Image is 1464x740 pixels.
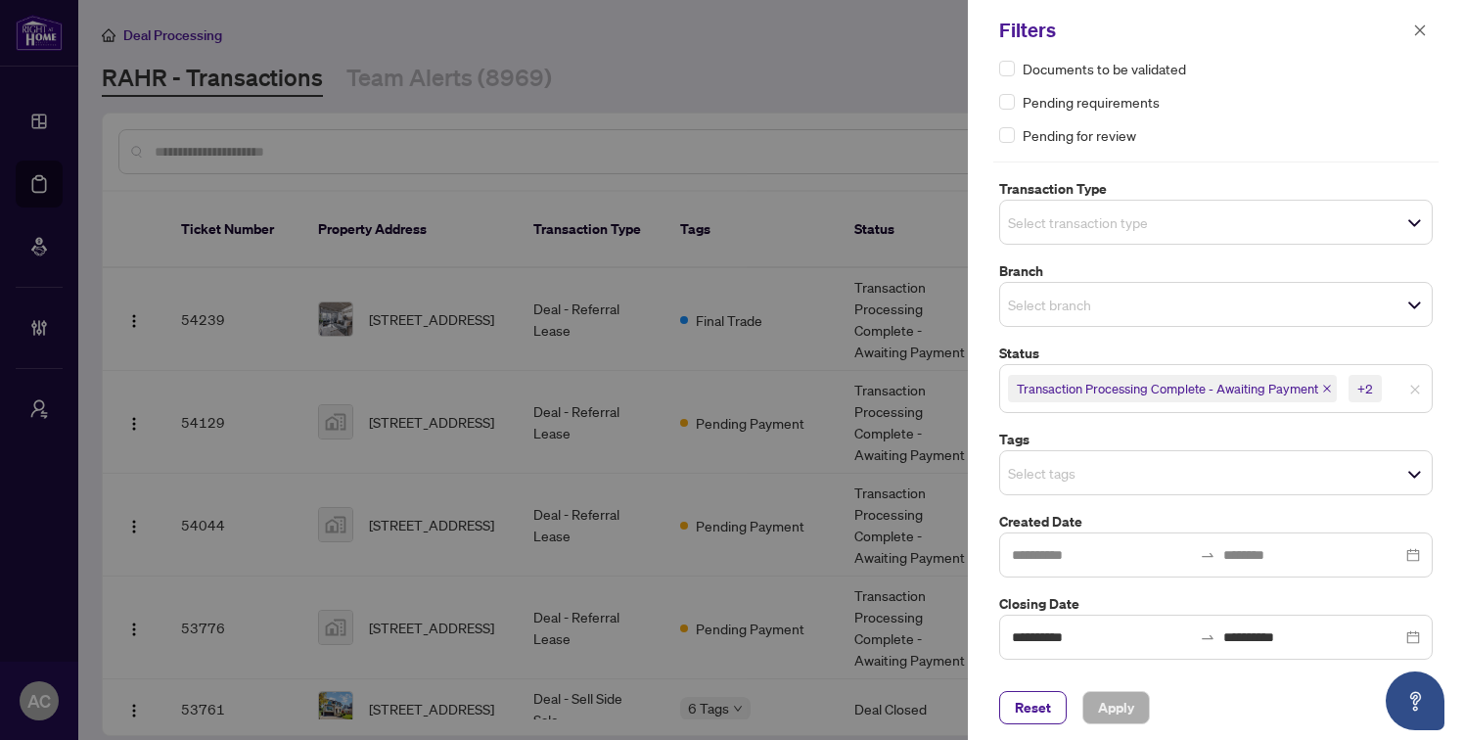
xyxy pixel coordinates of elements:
[1015,692,1051,723] span: Reset
[999,593,1433,615] label: Closing Date
[999,260,1433,282] label: Branch
[1386,671,1444,730] button: Open asap
[1200,629,1215,645] span: to
[1200,629,1215,645] span: swap-right
[1413,23,1427,37] span: close
[999,511,1433,532] label: Created Date
[1082,691,1150,724] button: Apply
[1357,379,1373,398] div: +2
[1322,384,1332,393] span: close
[1008,375,1337,402] span: Transaction Processing Complete - Awaiting Payment
[1023,58,1186,79] span: Documents to be validated
[999,16,1407,45] div: Filters
[1023,124,1136,146] span: Pending for review
[1200,547,1215,563] span: to
[1200,547,1215,563] span: swap-right
[1017,379,1318,398] span: Transaction Processing Complete - Awaiting Payment
[999,178,1433,200] label: Transaction Type
[1409,384,1421,395] span: close
[999,691,1067,724] button: Reset
[1023,91,1160,113] span: Pending requirements
[999,429,1433,450] label: Tags
[999,343,1433,364] label: Status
